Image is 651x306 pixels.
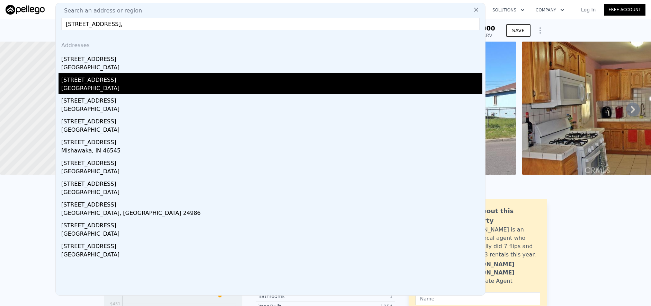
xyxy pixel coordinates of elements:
span: Search an address or region [59,7,142,15]
div: Real Estate Agent [463,277,512,285]
div: [GEOGRAPHIC_DATA] [61,167,482,177]
div: [GEOGRAPHIC_DATA] [61,251,482,260]
div: [GEOGRAPHIC_DATA] [61,63,482,73]
div: Bathrooms [258,293,325,300]
button: Company [530,4,570,16]
div: [STREET_ADDRESS] [61,219,482,230]
div: [STREET_ADDRESS] [61,94,482,105]
div: [STREET_ADDRESS] [61,239,482,251]
div: [STREET_ADDRESS] [61,115,482,126]
div: [STREET_ADDRESS] [61,198,482,209]
input: Enter an address, city, region, neighborhood or zip code [61,18,480,30]
div: [STREET_ADDRESS] [61,52,482,63]
div: 1 [325,293,393,300]
button: Show Options [533,24,547,37]
div: [GEOGRAPHIC_DATA] [61,188,482,198]
button: Solutions [487,4,530,16]
div: [PERSON_NAME] is an active local agent who personally did 7 flips and bought 3 rentals this year. [463,226,540,259]
div: [STREET_ADDRESS] [61,135,482,147]
div: [GEOGRAPHIC_DATA] [61,84,482,94]
div: [PERSON_NAME] [PERSON_NAME] [463,260,540,277]
input: Name [416,292,540,305]
a: Free Account [604,4,645,16]
button: SAVE [506,24,530,37]
a: Log In [573,6,604,13]
div: [GEOGRAPHIC_DATA] [61,230,482,239]
div: Ask about this property [463,206,540,226]
div: [STREET_ADDRESS] [61,177,482,188]
div: Addresses [59,36,482,52]
div: [STREET_ADDRESS] [61,73,482,84]
div: [GEOGRAPHIC_DATA], [GEOGRAPHIC_DATA] 24986 [61,209,482,219]
div: [STREET_ADDRESS] [61,156,482,167]
div: Mishawaka, IN 46545 [61,147,482,156]
div: [GEOGRAPHIC_DATA] [61,126,482,135]
img: Pellego [6,5,45,15]
div: [GEOGRAPHIC_DATA] [61,105,482,115]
